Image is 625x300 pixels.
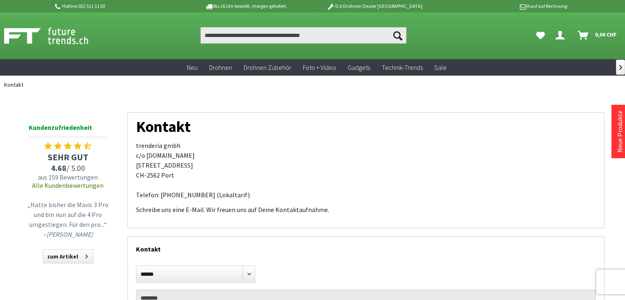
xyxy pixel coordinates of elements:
span: Drohnen [209,63,232,72]
h1: Kontakt [136,121,596,132]
a: Gadgets [342,59,376,76]
p: Schreibe uns eine E-Mail. Wir freuen uns auf Deine Kontaktaufnahme. [136,205,596,215]
a: Neu [181,59,203,76]
p: Kauf auf Rechnung [439,1,567,11]
span: Technik-Trends [382,63,423,72]
a: Alle Kundenbewertungen [32,181,104,189]
span: / 5.00 [25,163,111,173]
p: „Hatte bisher die Mavic 3 Pro und bin nun auf die 4 Pro umgestiegen. Für den pro...“ – [27,200,109,239]
p: trenderia gmbh c/o [DOMAIN_NAME] [STREET_ADDRESS] CH-2562 Port Telefon: [PHONE_NUMBER] (Lokaltarif) [136,141,596,200]
em: [PERSON_NAME] [46,230,93,238]
a: Warenkorb [574,27,621,44]
p: Hotline 032 511 11 03 [54,1,182,11]
input: Produkt, Marke, Kategorie, EAN, Artikelnummer… [201,27,406,44]
span: Neu [187,63,198,72]
span: Foto + Video [303,63,336,72]
span: Gadgets [348,63,370,72]
span: SEHR GUT [25,151,111,163]
img: Shop Futuretrends - zur Startseite wechseln [4,25,106,46]
a: Meine Favoriten [532,27,549,44]
a: Sale [429,59,452,76]
a: Drohnen [203,59,238,76]
span: Kontakt [4,81,23,88]
span: 0,00 CHF [595,28,617,41]
a: zum Artikel [43,249,93,263]
span: 4.68 [51,163,67,173]
span: Sale [434,63,447,72]
a: Technik-Trends [376,59,429,76]
span: Drohnen Zubehör [244,63,291,72]
a: Drohnen Zubehör [238,59,297,76]
div: Kontakt [136,237,596,257]
p: DJI Drohnen Dealer [GEOGRAPHIC_DATA] [310,1,438,11]
a: Foto + Video [297,59,342,76]
a: Dein Konto [552,27,571,44]
button: Suchen [389,27,406,44]
span:  [619,65,622,70]
span: Kundenzufriedenheit [29,122,107,137]
span: aus 159 Bewertungen [25,173,111,181]
p: Bis 16 Uhr bestellt, morgen geliefert. [182,1,310,11]
a: Neue Produkte [616,111,624,152]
